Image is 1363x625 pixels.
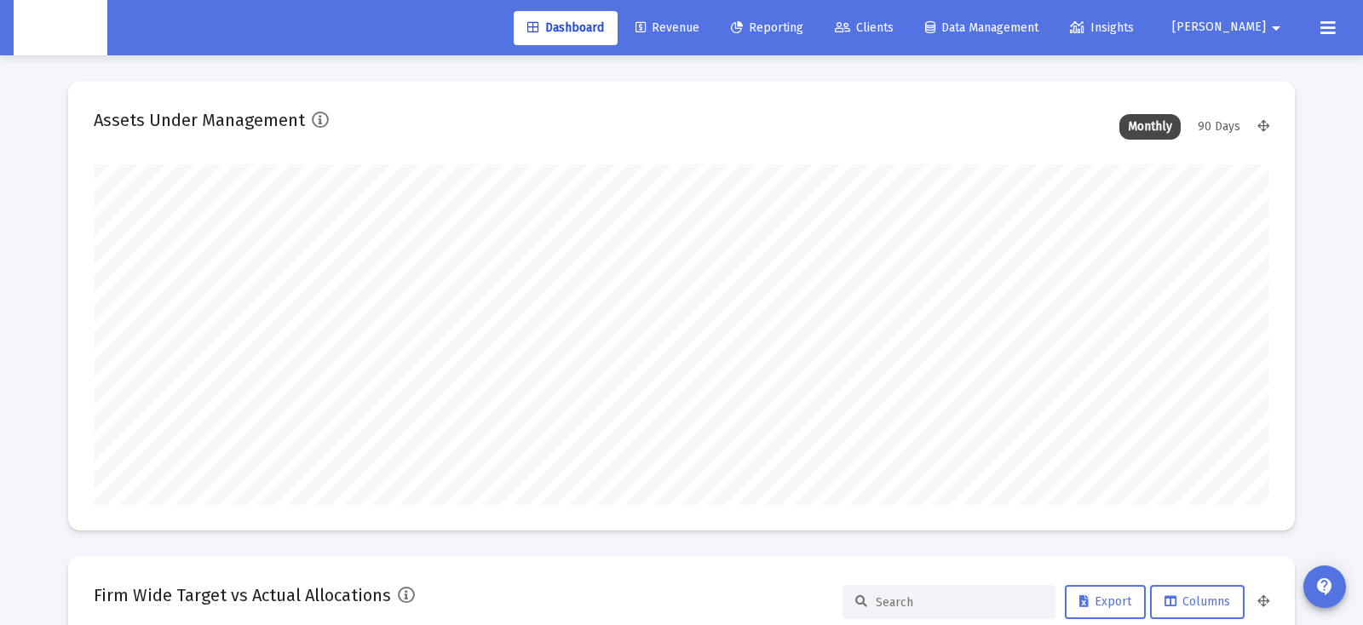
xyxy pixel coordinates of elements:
span: Revenue [635,20,699,35]
button: Export [1065,585,1146,619]
h2: Firm Wide Target vs Actual Allocations [94,582,391,609]
button: [PERSON_NAME] [1152,10,1307,44]
h2: Assets Under Management [94,106,305,134]
mat-icon: arrow_drop_down [1266,11,1286,45]
button: Columns [1150,585,1245,619]
a: Clients [821,11,907,45]
a: Reporting [717,11,817,45]
span: Columns [1165,594,1230,609]
a: Dashboard [514,11,618,45]
span: Reporting [731,20,803,35]
span: Export [1079,594,1131,609]
a: Data Management [912,11,1052,45]
span: [PERSON_NAME] [1172,20,1266,35]
span: Clients [835,20,894,35]
span: Dashboard [527,20,604,35]
input: Search [876,595,1043,610]
span: Data Management [925,20,1038,35]
a: Revenue [622,11,713,45]
img: Dashboard [26,11,95,45]
a: Insights [1056,11,1147,45]
div: Monthly [1119,114,1181,140]
div: 90 Days [1189,114,1249,140]
span: Insights [1070,20,1134,35]
mat-icon: contact_support [1314,576,1335,597]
